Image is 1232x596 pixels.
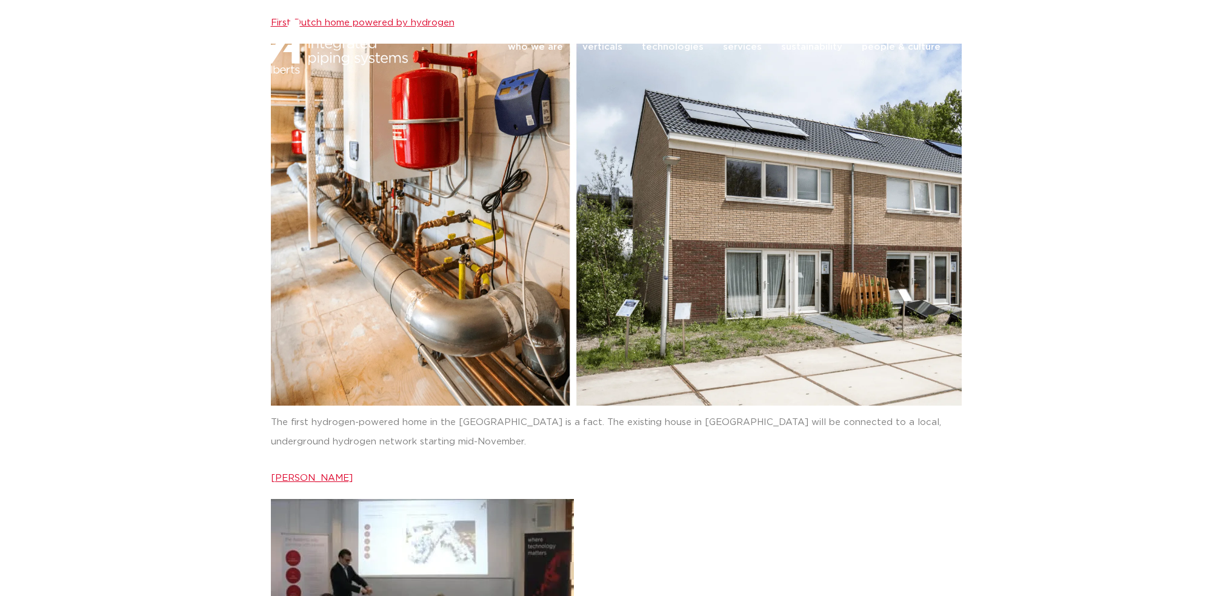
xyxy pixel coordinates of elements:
[862,22,941,72] a: people & culture
[508,22,563,72] a: who we are
[642,22,704,72] a: technologies
[781,22,842,72] a: sustainability
[508,22,941,72] nav: Menu
[582,22,622,72] a: verticals
[271,413,962,452] p: The first hydrogen-powered home in the [GEOGRAPHIC_DATA] is a fact. The existing house in [GEOGRA...
[723,22,762,72] a: services
[271,474,353,483] a: [PERSON_NAME]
